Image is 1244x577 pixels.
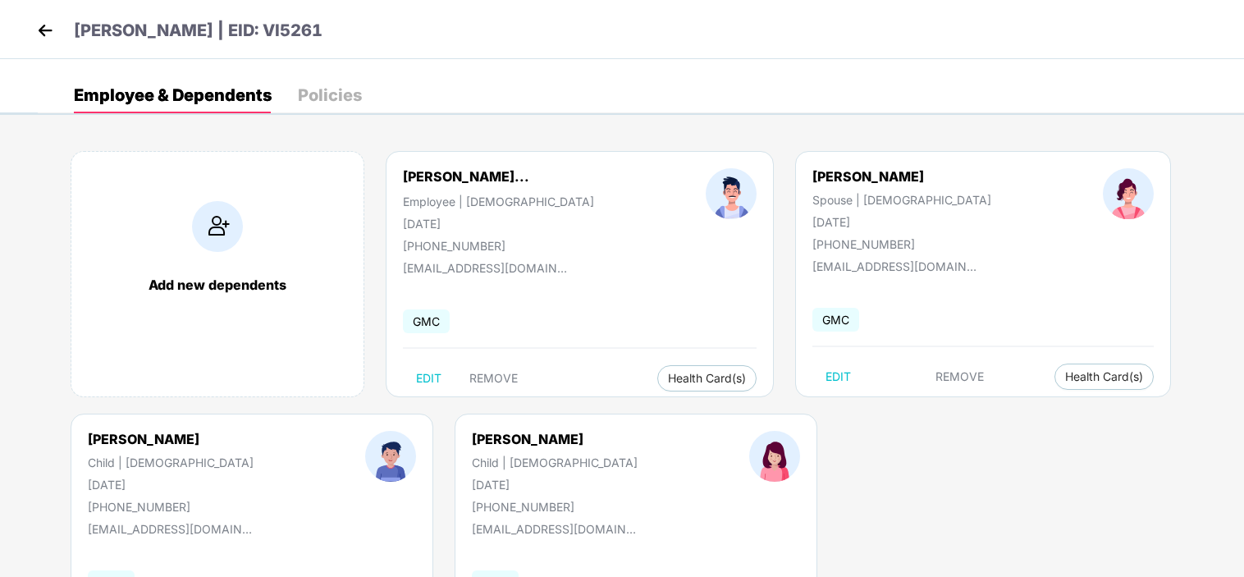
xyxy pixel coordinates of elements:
img: profileImage [365,431,416,482]
button: Health Card(s) [657,365,757,392]
span: REMOVE [469,372,518,385]
div: [PERSON_NAME] [88,431,254,447]
span: EDIT [826,370,851,383]
img: addIcon [192,201,243,252]
div: [PHONE_NUMBER] [88,500,254,514]
div: Employee | [DEMOGRAPHIC_DATA] [403,195,594,208]
p: [PERSON_NAME] | EID: VI5261 [74,18,322,44]
div: [PERSON_NAME] [472,431,638,447]
span: GMC [812,308,859,332]
div: [PERSON_NAME] [812,168,991,185]
div: Policies [298,87,362,103]
span: Health Card(s) [1065,373,1143,381]
span: Health Card(s) [668,374,746,382]
div: [DATE] [88,478,254,492]
div: [DATE] [472,478,638,492]
div: [EMAIL_ADDRESS][DOMAIN_NAME] [472,522,636,536]
div: [PERSON_NAME]... [403,168,529,185]
div: Add new dependents [88,277,347,293]
div: [PHONE_NUMBER] [472,500,638,514]
button: EDIT [403,365,455,392]
div: Child | [DEMOGRAPHIC_DATA] [88,456,254,469]
span: EDIT [416,372,441,385]
div: [PHONE_NUMBER] [403,239,594,253]
div: Spouse | [DEMOGRAPHIC_DATA] [812,193,991,207]
div: [EMAIL_ADDRESS][DOMAIN_NAME] [403,261,567,275]
span: GMC [403,309,450,333]
div: [PHONE_NUMBER] [812,237,991,251]
div: Child | [DEMOGRAPHIC_DATA] [472,456,638,469]
button: REMOVE [456,365,531,392]
img: profileImage [1103,168,1154,219]
button: Health Card(s) [1054,364,1154,390]
img: profileImage [749,431,800,482]
img: back [33,18,57,43]
div: [EMAIL_ADDRESS][DOMAIN_NAME] [88,522,252,536]
div: Employee & Dependents [74,87,272,103]
button: EDIT [812,364,864,390]
div: [DATE] [403,217,594,231]
button: REMOVE [922,364,997,390]
div: [DATE] [812,215,991,229]
img: profileImage [706,168,757,219]
span: REMOVE [935,370,984,383]
div: [EMAIL_ADDRESS][DOMAIN_NAME] [812,259,976,273]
